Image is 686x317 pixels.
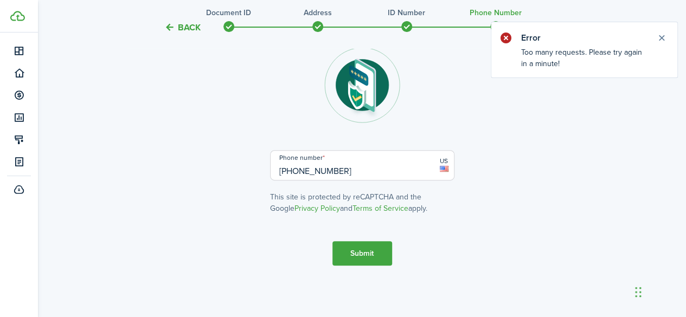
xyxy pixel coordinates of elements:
[470,7,522,18] stepper-dot-title: Phone Number
[270,150,454,180] input: Phone number
[654,30,669,46] button: Close notify
[521,31,646,44] notify-title: Error
[10,11,25,21] img: TenantCloud
[164,22,201,33] button: Back
[635,276,642,308] div: Drag
[388,7,425,18] stepper-dot-title: ID Number
[294,203,340,214] a: Privacy Policy
[332,241,392,266] button: Submit
[440,156,448,166] span: US
[304,7,332,18] stepper-dot-title: Address
[206,7,251,18] stepper-dot-title: Document ID
[632,265,686,317] iframe: Chat Widget
[352,203,408,214] a: Terms of Service
[491,47,677,77] notify-body: Too many requests. Please try again in a minute!
[270,191,427,214] terms: This site is protected by reCAPTCHA and the Google and apply.
[324,47,400,123] img: Phone nexmo step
